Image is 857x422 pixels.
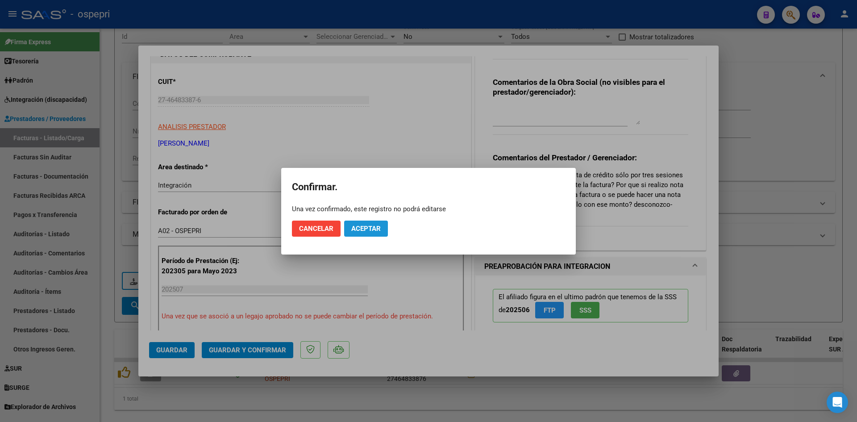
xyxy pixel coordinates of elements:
[292,205,565,213] div: Una vez confirmado, este registro no podrá editarse
[827,392,848,413] div: Open Intercom Messenger
[299,225,333,233] span: Cancelar
[351,225,381,233] span: Aceptar
[344,221,388,237] button: Aceptar
[292,179,565,196] h2: Confirmar.
[292,221,341,237] button: Cancelar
